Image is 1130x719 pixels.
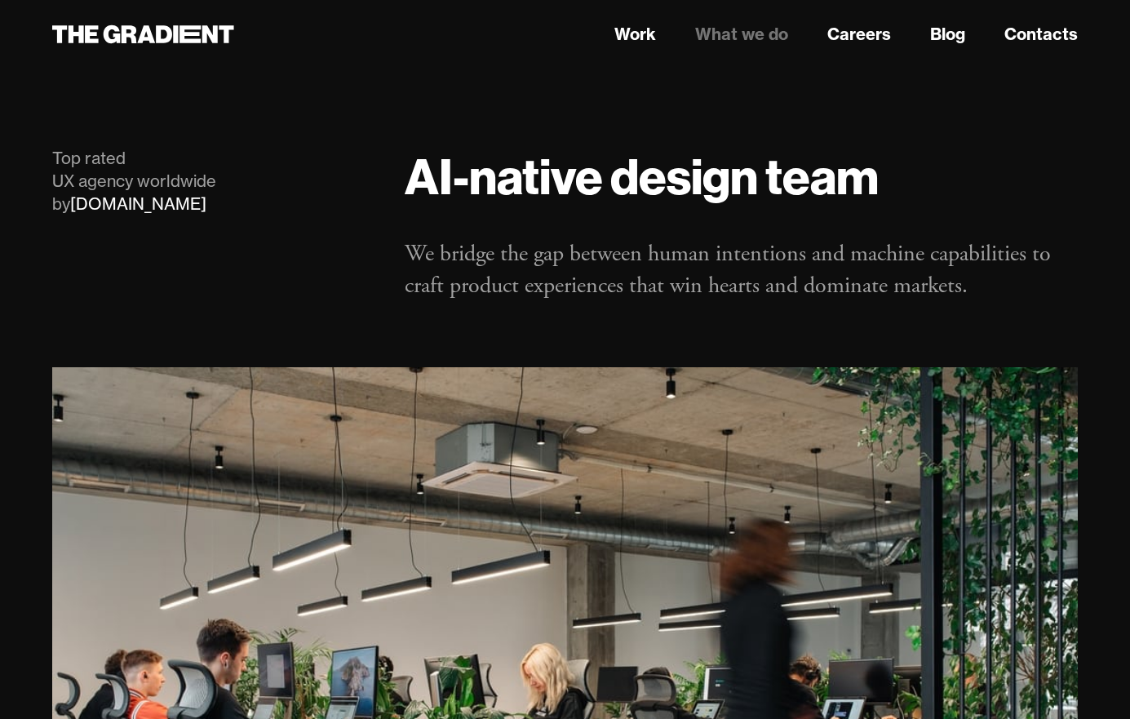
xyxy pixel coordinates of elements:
a: Careers [827,22,891,47]
a: [DOMAIN_NAME] [70,193,206,214]
a: Blog [930,22,965,47]
div: Top rated UX agency worldwide by [52,147,372,215]
p: We bridge the gap between human intentions and machine capabilities to craft product experiences ... [405,238,1078,302]
h1: AI-native design team [405,147,1078,206]
a: What we do [695,22,788,47]
a: Contacts [1004,22,1078,47]
a: Work [614,22,656,47]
